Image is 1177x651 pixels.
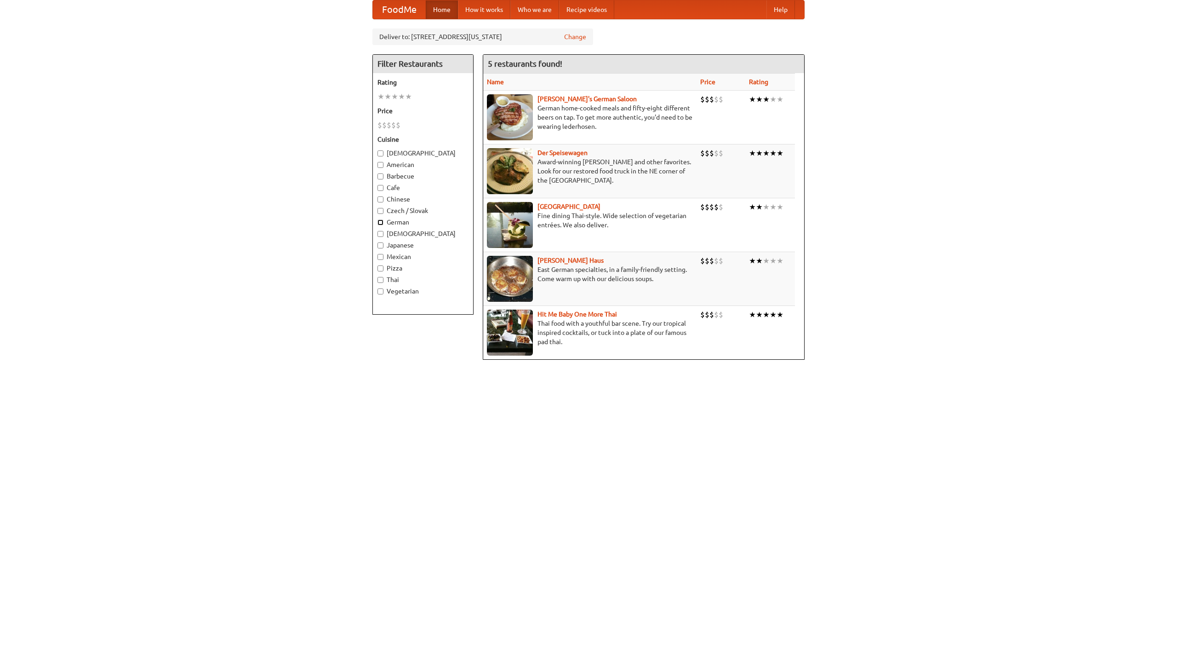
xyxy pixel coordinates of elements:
li: ★ [770,310,777,320]
h5: Rating [377,78,469,87]
li: $ [396,120,400,130]
label: Vegetarian [377,287,469,296]
a: [PERSON_NAME] Haus [537,257,604,264]
li: $ [700,94,705,104]
li: $ [705,148,709,158]
li: $ [705,310,709,320]
li: ★ [384,92,391,102]
li: $ [714,148,719,158]
a: [GEOGRAPHIC_DATA] [537,203,600,210]
li: $ [700,202,705,212]
li: ★ [770,148,777,158]
li: $ [709,148,714,158]
li: ★ [749,202,756,212]
li: $ [391,120,396,130]
li: ★ [763,94,770,104]
li: $ [700,310,705,320]
input: [DEMOGRAPHIC_DATA] [377,231,383,237]
h4: Filter Restaurants [373,55,473,73]
p: Award-winning [PERSON_NAME] and other favorites. Look for our restored food truck in the NE corne... [487,157,693,185]
div: Deliver to: [STREET_ADDRESS][US_STATE] [372,29,593,45]
li: ★ [405,92,412,102]
input: [DEMOGRAPHIC_DATA] [377,150,383,156]
li: ★ [749,310,756,320]
p: Fine dining Thai-style. Wide selection of vegetarian entrées. We also deliver. [487,211,693,230]
b: Hit Me Baby One More Thai [537,311,617,318]
li: ★ [770,202,777,212]
label: [DEMOGRAPHIC_DATA] [377,229,469,238]
li: ★ [756,148,763,158]
img: babythai.jpg [487,310,533,356]
input: Japanese [377,242,383,248]
img: satay.jpg [487,202,533,248]
a: Who we are [510,0,559,19]
label: [DEMOGRAPHIC_DATA] [377,149,469,158]
li: $ [700,148,705,158]
li: $ [719,148,723,158]
li: ★ [756,202,763,212]
li: $ [387,120,391,130]
li: $ [382,120,387,130]
li: $ [700,256,705,266]
p: Thai food with a youthful bar scene. Try our tropical inspired cocktails, or tuck into a plate of... [487,319,693,346]
a: How it works [458,0,510,19]
label: Mexican [377,252,469,261]
input: Pizza [377,265,383,271]
li: ★ [777,94,783,104]
li: $ [714,310,719,320]
li: $ [714,202,719,212]
ng-pluralize: 5 restaurants found! [488,59,562,68]
li: $ [705,94,709,104]
li: $ [719,256,723,266]
a: Recipe videos [559,0,614,19]
a: Home [426,0,458,19]
input: German [377,219,383,225]
label: Czech / Slovak [377,206,469,215]
label: German [377,218,469,227]
a: [PERSON_NAME]'s German Saloon [537,95,637,103]
li: ★ [391,92,398,102]
a: FoodMe [373,0,426,19]
input: Vegetarian [377,288,383,294]
li: $ [705,256,709,266]
li: ★ [763,202,770,212]
li: ★ [756,94,763,104]
h5: Price [377,106,469,115]
a: Name [487,78,504,86]
input: Cafe [377,185,383,191]
a: Der Speisewagen [537,149,588,156]
li: ★ [749,94,756,104]
li: ★ [749,148,756,158]
li: ★ [763,310,770,320]
a: Help [766,0,795,19]
label: Japanese [377,241,469,250]
input: Chinese [377,196,383,202]
input: Barbecue [377,173,383,179]
li: ★ [763,148,770,158]
li: ★ [756,310,763,320]
li: ★ [398,92,405,102]
li: $ [709,202,714,212]
input: Thai [377,277,383,283]
li: $ [709,256,714,266]
li: $ [709,94,714,104]
label: Cafe [377,183,469,192]
input: Czech / Slovak [377,208,383,214]
li: ★ [777,148,783,158]
li: ★ [377,92,384,102]
li: $ [377,120,382,130]
label: American [377,160,469,169]
li: ★ [770,256,777,266]
label: Barbecue [377,172,469,181]
img: kohlhaus.jpg [487,256,533,302]
li: ★ [770,94,777,104]
p: East German specialties, in a family-friendly setting. Come warm up with our delicious soups. [487,265,693,283]
li: ★ [777,202,783,212]
li: $ [705,202,709,212]
li: ★ [777,310,783,320]
label: Thai [377,275,469,284]
img: esthers.jpg [487,94,533,140]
